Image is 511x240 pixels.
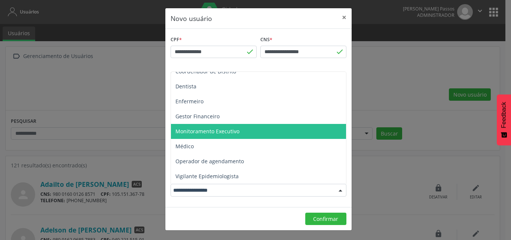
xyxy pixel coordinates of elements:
[175,158,244,165] span: Operador de agendamento
[497,94,511,145] button: Feedback - Mostrar pesquisa
[171,34,182,46] label: CPF
[175,98,204,105] span: Enfermeiro
[175,143,194,150] span: Médico
[171,69,187,80] label: Nome
[175,113,220,120] span: Gestor Financeiro
[175,128,239,135] span: Monitoramento Executivo
[175,83,196,90] span: Dentista
[337,8,352,27] button: Close
[313,215,338,222] span: Confirmar
[305,213,346,225] button: Confirmar
[260,34,272,46] label: CNS
[171,13,212,23] h5: Novo usuário
[246,48,254,56] span: done
[175,173,239,180] span: Vigilante Epidemiologista
[501,102,507,128] span: Feedback
[336,48,344,56] span: done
